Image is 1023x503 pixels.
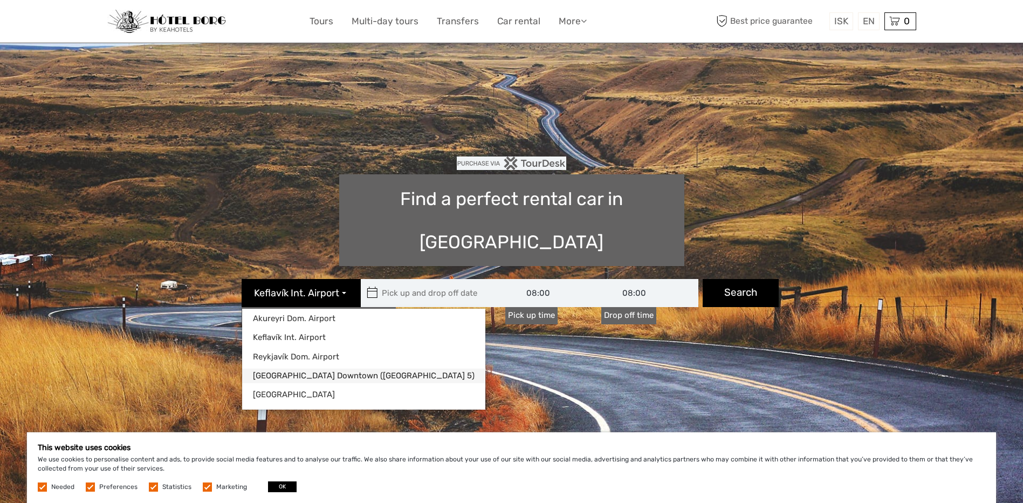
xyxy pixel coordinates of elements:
[437,13,479,29] a: Transfers
[51,482,74,492] label: Needed
[242,307,396,324] a: Click to select a different drop off place
[38,443,985,452] h5: This website uses cookies
[242,311,485,326] a: Akureyri Dom. Airport
[601,307,656,324] label: Drop off time
[457,157,566,170] img: PurchaseViaTourDesk.png
[216,482,247,492] label: Marketing
[834,16,848,26] span: ISK
[352,13,418,29] a: Multi-day tours
[27,432,996,503] div: We use cookies to personalise content and ads, to provide social media features and to analyse ou...
[361,279,506,307] input: Pick up and drop off date
[339,174,684,266] h1: Find a perfect rental car in [GEOGRAPHIC_DATA]
[99,482,138,492] label: Preferences
[858,12,880,30] div: EN
[310,13,333,29] a: Tours
[242,388,485,402] a: [GEOGRAPHIC_DATA]
[242,369,485,383] a: [GEOGRAPHIC_DATA] Downtown ([GEOGRAPHIC_DATA] 5)
[242,330,485,345] a: Keflavík Int. Airport
[242,350,485,364] a: Reykjavík Dom. Airport
[254,287,339,301] span: Keflavík Int. Airport
[703,279,779,307] button: Search
[902,16,911,26] span: 0
[107,10,226,33] img: 97-048fac7b-21eb-4351-ac26-83e096b89eb3_logo_small.jpg
[15,19,122,28] p: We're away right now. Please check back later!
[505,307,558,324] label: Pick up time
[124,17,137,30] button: Open LiveChat chat widget
[559,13,587,29] a: More
[497,13,540,29] a: Car rental
[242,279,361,307] button: Keflavík Int. Airport
[162,482,191,492] label: Statistics
[268,481,297,492] button: OK
[714,12,827,30] span: Best price guarantee
[601,279,698,307] input: Drop off time
[505,279,602,307] input: Pick up time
